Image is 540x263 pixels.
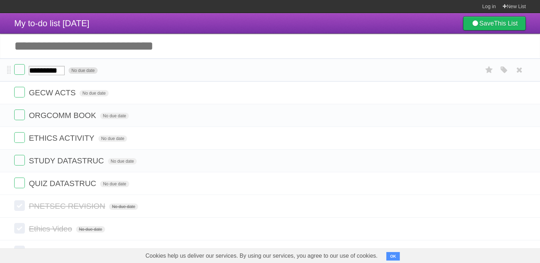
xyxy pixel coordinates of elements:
[29,224,74,233] span: Ethics Video
[29,111,98,120] span: ORGCOMM BOOK
[386,252,400,261] button: OK
[98,135,127,142] span: No due date
[138,249,385,263] span: Cookies help us deliver our services. By using our services, you agree to our use of cookies.
[14,246,25,256] label: Done
[29,247,94,256] span: PNETSEC Activity
[14,155,25,166] label: Done
[14,18,89,28] span: My to-do list [DATE]
[463,16,526,30] a: SaveThis List
[29,134,96,142] span: ETHICS ACTIVITY
[29,156,105,165] span: STUDY DATASTRUC
[29,179,98,188] span: QUIZ DATASTRUC
[109,203,138,210] span: No due date
[14,200,25,211] label: Done
[14,132,25,143] label: Done
[482,64,496,76] label: Star task
[14,223,25,234] label: Done
[100,113,129,119] span: No due date
[69,67,97,74] span: No due date
[29,202,107,211] span: PNETSEC REVISION
[494,20,518,27] b: This List
[14,178,25,188] label: Done
[108,158,137,164] span: No due date
[14,64,25,75] label: Done
[80,90,108,96] span: No due date
[14,110,25,120] label: Done
[14,87,25,97] label: Done
[29,88,77,97] span: GECW ACTS
[100,181,129,187] span: No due date
[76,226,105,233] span: No due date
